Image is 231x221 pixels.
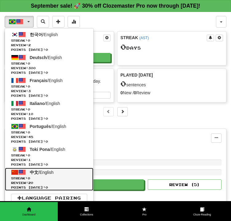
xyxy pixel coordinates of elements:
span: Played [DATE] [120,72,153,78]
span: Review: 2 [11,43,87,47]
span: Played [DATE]: 0 [10,193,221,200]
span: 0 [28,39,30,42]
a: Deutsch/EnglishStreak:0 Review:300Points [DATE]:0 [5,53,93,76]
span: Review: 300 [11,66,87,70]
span: / English [30,124,66,129]
a: Language Pairing [11,194,87,202]
span: Streak: [11,38,87,43]
button: More stats [68,16,80,28]
button: Search sentences [37,16,49,28]
span: Points [DATE]: 0 [11,185,87,190]
span: 0 [120,79,126,88]
a: Toki Pona/EnglishStreak:0 Review:1Points [DATE]:0 [5,145,93,168]
a: Français/EnglishStreak:0 Review:3Points [DATE]:0 [5,76,93,99]
a: Italiano/EnglishStreak:0 Review:10Points [DATE]:0 [5,99,93,122]
span: / English [30,147,65,152]
span: Português [30,124,51,129]
button: Review (5) [148,179,221,190]
strong: September sale! 🚀 30% off Clozemaster Pro now through [DATE]! [31,3,200,9]
span: 0 [28,153,30,157]
span: Review: 20 [11,181,87,185]
span: 0 [28,107,30,111]
div: 3,155 Sentences [10,143,211,149]
span: / English [30,32,58,37]
span: Review: 1 [11,158,87,162]
span: 中文 [30,170,38,175]
span: Streak: [11,153,87,158]
span: / English [30,101,60,106]
span: / English [30,55,62,60]
div: sentences [120,80,223,88]
p: In Progress [5,119,226,125]
span: Collections [58,213,116,217]
span: Points [DATE]: 0 [11,93,87,98]
a: 中文/EnglishStreak:0 Review:20Points [DATE]:0 [5,168,93,191]
span: Points [DATE]: 0 [11,116,87,121]
button: Add sentence to collection [52,16,65,28]
span: / English [30,170,54,175]
span: 0 [28,176,30,180]
span: 0 [120,43,126,51]
span: / English [30,78,63,83]
span: Streak: [11,176,87,181]
span: Pro [116,213,173,217]
strong: 0 [134,90,136,95]
span: Streak: [11,107,87,112]
span: Review: 10 [11,112,87,116]
span: 한국어 [30,32,43,37]
a: 한국어/EnglishStreak:0 Review:2Points [DATE]:0 [5,30,93,53]
span: Streak: [11,84,87,89]
div: 500 Most Common [10,133,211,143]
span: 0 [28,84,30,88]
span: Points [DATE]: 0 [11,162,87,167]
span: Français [30,78,48,83]
span: Toki Pona [30,147,50,152]
span: Streak: [11,130,87,135]
div: Streak [120,35,207,41]
span: Cloze-Reading [173,213,231,217]
span: Review: 45 [11,135,87,139]
span: Streak: [11,61,87,66]
span: Italiano [30,101,45,106]
span: 0 [28,130,30,134]
span: Deutsch [30,55,47,60]
a: Português/EnglishStreak:0 Review:45Points [DATE]:0 [5,122,93,145]
div: New / Review [120,90,223,96]
a: (AST) [139,36,149,40]
span: Review: 3 [11,89,87,93]
strong: 0 [120,90,123,95]
span: Points [DATE]: 0 [11,70,87,75]
div: Day s [120,43,223,51]
span: Points [DATE]: 0 [11,139,87,144]
span: 0 [28,62,30,65]
span: Points [DATE]: 0 [11,47,87,52]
